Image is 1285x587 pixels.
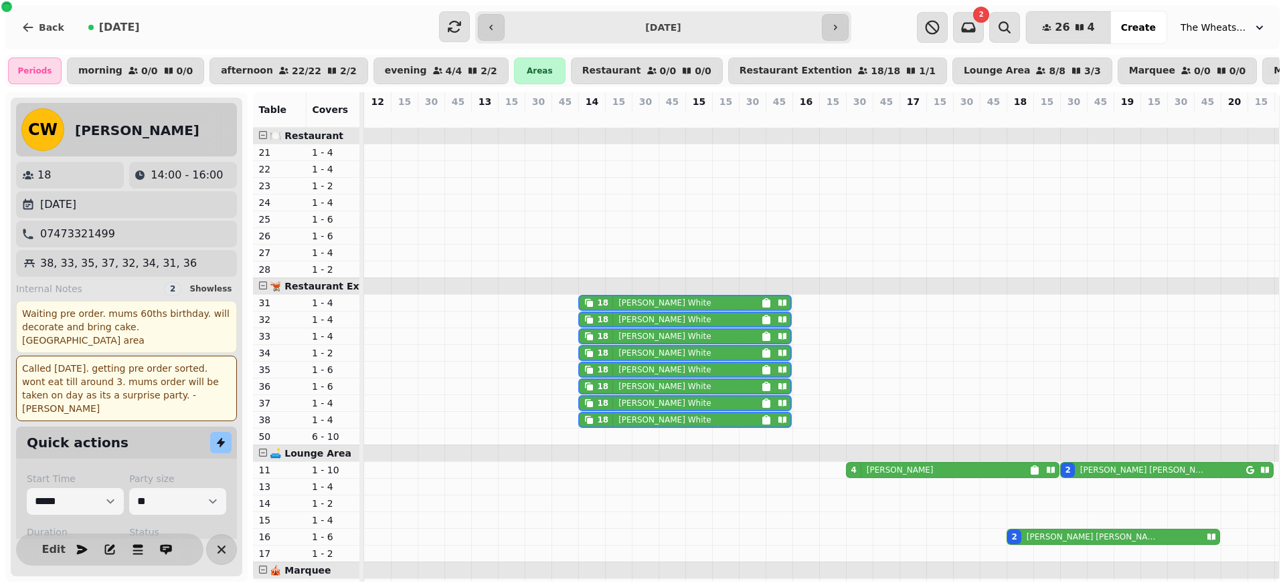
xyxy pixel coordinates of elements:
p: 0 [426,111,436,124]
p: 31 [258,296,301,310]
p: 1 - 4 [312,480,355,493]
p: 11 [258,463,301,477]
div: 18 [597,364,608,375]
span: Covers [312,104,348,115]
span: 26 [1055,22,1069,33]
p: 0 [1095,111,1106,124]
div: 2 [164,282,181,296]
p: 2 [1015,111,1025,124]
span: 🎪 Marquee [270,565,331,576]
p: 0 [372,111,383,124]
p: 0 [1229,111,1239,124]
p: 45 [1201,95,1214,108]
p: 0 [533,111,543,124]
div: 18 [597,331,608,342]
p: 18 [37,167,51,183]
p: 30 [1175,95,1187,108]
button: Restaurant Extention18/181/1 [728,57,947,84]
p: 0 [452,111,463,124]
button: morning0/00/0 [67,57,204,84]
span: Back [39,23,64,32]
p: 30 [746,95,759,108]
p: 30 [425,95,438,108]
p: 45 [880,95,893,108]
p: 36 [258,380,301,393]
h2: [PERSON_NAME] [75,121,199,140]
p: 15 [827,95,839,108]
p: 22 / 22 [292,66,321,76]
p: 1 - 4 [312,296,355,310]
p: Restaurant [582,66,641,76]
p: morning [78,66,122,76]
p: 1 - 6 [312,380,355,393]
p: 23 [258,179,301,193]
p: 17 [907,95,920,108]
p: 38 [258,413,301,427]
p: 0 / 0 [1194,66,1211,76]
p: 34 [258,346,301,360]
p: 30 [1067,95,1080,108]
p: 45 [987,95,1000,108]
button: Back [11,11,75,43]
button: Showless [184,282,237,296]
p: 0 / 0 [177,66,193,76]
p: 1 - 4 [312,396,355,410]
div: 18 [597,348,608,358]
button: The Wheatsheaf [1173,15,1274,39]
div: 2 [1065,465,1070,475]
h2: Quick actions [27,433,128,452]
p: 0 / 0 [1229,66,1246,76]
div: 4 [851,465,856,475]
span: 2 [979,11,984,18]
p: 0 [908,111,918,124]
label: Party size [129,472,226,485]
p: 45 [559,95,572,108]
p: [PERSON_NAME] White [618,348,711,358]
p: 1 - 10 [312,463,355,477]
p: [PERSON_NAME] White [618,381,711,392]
p: 15 [719,95,732,108]
p: 16 [258,530,301,544]
p: 15 [1148,95,1161,108]
p: 1 - 4 [312,330,355,343]
p: 0 [827,111,838,124]
p: 32 [258,313,301,326]
p: 0 [1122,111,1132,124]
p: 0 [693,111,704,124]
p: 6 - 10 [312,430,355,443]
p: 37 [258,396,301,410]
p: 2 / 2 [340,66,357,76]
p: 0 [961,111,972,124]
p: 0 / 0 [141,66,158,76]
div: 18 [597,381,608,392]
div: 18 [597,298,608,308]
span: Internal Notes [16,282,82,296]
p: 30 [853,95,866,108]
p: 1 / 1 [919,66,936,76]
p: 0 [988,111,999,124]
span: 4 [1088,22,1095,33]
p: 0 [720,111,731,124]
p: 0 [667,111,677,124]
span: Show less [189,285,232,293]
p: 0 [640,111,651,124]
p: 0 [613,111,624,124]
p: [PERSON_NAME] [867,465,934,475]
p: 15 [1255,95,1268,108]
label: Duration [27,525,124,539]
p: 20 [1228,95,1241,108]
p: [PERSON_NAME] White [618,298,711,308]
span: 🛋️ Lounge Area [270,448,351,459]
p: 0 [800,111,811,124]
span: Table [258,104,286,115]
div: 18 [597,398,608,408]
p: 15 [612,95,625,108]
span: CW [28,122,58,138]
p: 4 / 4 [446,66,462,76]
div: Periods [8,57,62,84]
p: 27 [258,246,301,259]
p: 0 [1202,111,1213,124]
p: 8 / 8 [1049,66,1065,76]
p: 07473321499 [40,226,115,242]
p: 0 [747,111,758,124]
